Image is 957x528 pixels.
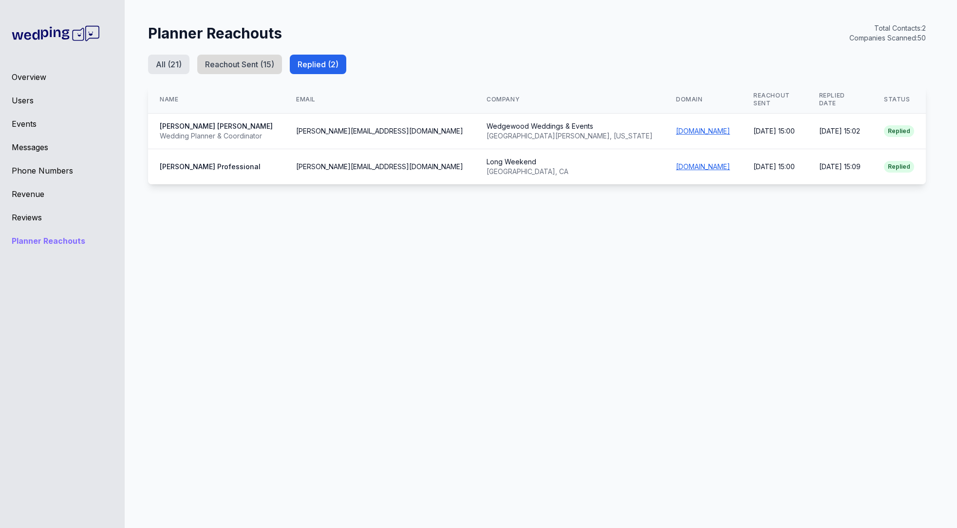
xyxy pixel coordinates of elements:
[487,131,653,141] div: [GEOGRAPHIC_DATA][PERSON_NAME] , [US_STATE]
[742,86,807,114] th: Reachout Sent
[487,121,653,131] div: Wedgewood Weddings & Events
[664,86,742,114] th: Domain
[676,127,730,135] a: [DOMAIN_NAME]
[160,121,273,131] div: [PERSON_NAME] [PERSON_NAME]
[12,95,113,106] a: Users
[160,162,273,172] div: [PERSON_NAME] Professional
[807,86,872,114] th: Replied Date
[12,235,113,247] a: Planner Reachouts
[676,162,730,171] a: [DOMAIN_NAME]
[12,71,113,83] a: Overview
[284,114,475,149] td: [PERSON_NAME][EMAIL_ADDRESS][DOMAIN_NAME]
[487,157,653,167] div: Long Weekend
[197,55,282,74] button: Reachout Sent (15)
[160,131,273,141] div: Wedding Planner & Coordinator
[284,86,475,114] th: Email
[12,118,113,130] a: Events
[12,165,113,176] a: Phone Numbers
[148,86,284,114] th: Name
[742,114,807,149] td: [DATE] 15:00
[290,55,346,74] button: Replied (2)
[849,33,926,43] div: Companies Scanned: 50
[807,149,872,185] td: [DATE] 15:09
[872,86,926,114] th: Status
[148,55,189,74] button: All (21)
[148,24,282,42] h1: Planner Reachouts
[487,167,653,176] div: [GEOGRAPHIC_DATA] , CA
[884,125,914,137] span: Replied
[284,149,475,185] td: [PERSON_NAME][EMAIL_ADDRESS][DOMAIN_NAME]
[849,23,926,33] div: Total Contacts: 2
[12,212,113,223] a: Reviews
[807,114,872,149] td: [DATE] 15:02
[884,161,914,173] span: Replied
[12,141,113,153] a: Messages
[12,188,113,200] a: Revenue
[742,149,807,185] td: [DATE] 15:00
[475,86,664,114] th: Company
